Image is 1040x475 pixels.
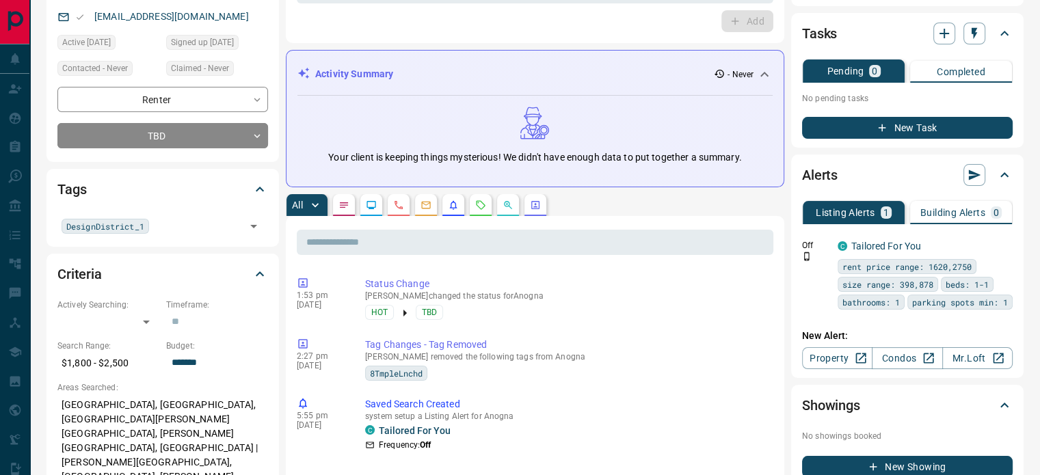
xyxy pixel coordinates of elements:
a: Condos [872,347,942,369]
a: Property [802,347,872,369]
p: 0 [994,208,999,217]
a: Mr.Loft [942,347,1013,369]
h2: Showings [802,394,860,416]
p: system setup a Listing Alert for Anogna [365,411,768,421]
svg: Calls [393,200,404,211]
p: [DATE] [297,300,345,310]
div: Showings [802,389,1013,422]
p: No showings booked [802,430,1013,442]
div: Activity Summary- Never [297,62,773,87]
div: Criteria [57,258,268,290]
div: Renter [57,87,268,112]
svg: Push Notification Only [802,252,812,261]
span: HOT [371,306,388,319]
h2: Tasks [802,23,837,44]
svg: Email Valid [75,12,85,22]
svg: Lead Browsing Activity [366,200,377,211]
p: Budget: [166,340,268,352]
div: Tags [57,173,268,206]
p: 1 [883,208,889,217]
svg: Notes [338,200,349,211]
div: condos.ca [365,425,375,435]
span: 8TmpleLnchd [370,366,423,380]
a: Tailored For You [851,241,921,252]
p: 2:27 pm [297,351,345,361]
span: rent price range: 1620,2750 [842,260,972,273]
h2: Tags [57,178,86,200]
h2: Criteria [57,263,102,285]
p: Building Alerts [920,208,985,217]
span: parking spots min: 1 [912,295,1008,309]
div: Tasks [802,17,1013,50]
div: condos.ca [838,241,847,251]
p: [PERSON_NAME] removed the following tags from Anogna [365,352,768,362]
p: Completed [937,67,985,77]
p: All [292,200,303,210]
a: [EMAIL_ADDRESS][DOMAIN_NAME] [94,11,249,22]
svg: Requests [475,200,486,211]
p: $1,800 - $2,500 [57,352,159,375]
svg: Listing Alerts [448,200,459,211]
p: Your client is keeping things mysterious! We didn't have enough data to put together a summary. [328,150,741,165]
p: - Never [728,68,754,81]
p: 5:55 pm [297,411,345,420]
p: Search Range: [57,340,159,352]
p: 1:53 pm [297,290,345,300]
p: Activity Summary [315,67,393,81]
p: Status Change [365,277,768,291]
svg: Agent Actions [530,200,541,211]
span: Signed up [DATE] [171,36,234,49]
p: Listing Alerts [816,208,875,217]
p: Off [802,239,829,252]
p: New Alert: [802,329,1013,343]
button: New Task [802,117,1013,139]
span: TBD [422,306,437,319]
div: TBD [57,123,268,148]
span: size range: 398,878 [842,277,933,291]
a: Tailored For You [379,425,451,436]
p: Saved Search Created [365,397,768,411]
div: Alerts [802,159,1013,191]
p: Pending [827,66,864,76]
p: [DATE] [297,420,345,430]
p: Actively Searching: [57,299,159,311]
p: Tag Changes - Tag Removed [365,338,768,352]
span: Active [DATE] [62,36,111,49]
svg: Opportunities [503,200,514,211]
span: DesignDistrict_1 [66,219,144,233]
p: 0 [872,66,877,76]
span: Contacted - Never [62,62,128,75]
span: bathrooms: 1 [842,295,900,309]
p: No pending tasks [802,88,1013,109]
p: [PERSON_NAME] changed the status for Anogna [365,291,768,301]
span: beds: 1-1 [946,277,989,291]
div: Tue Feb 20 2018 [166,35,268,54]
p: [DATE] [297,361,345,370]
button: Open [244,217,263,236]
div: Thu Mar 10 2022 [57,35,159,54]
h2: Alerts [802,164,838,186]
p: Areas Searched: [57,381,268,394]
p: Timeframe: [166,299,268,311]
p: Frequency: [379,439,431,451]
svg: Emails [421,200,431,211]
span: Claimed - Never [171,62,229,75]
strong: Off [420,440,431,450]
